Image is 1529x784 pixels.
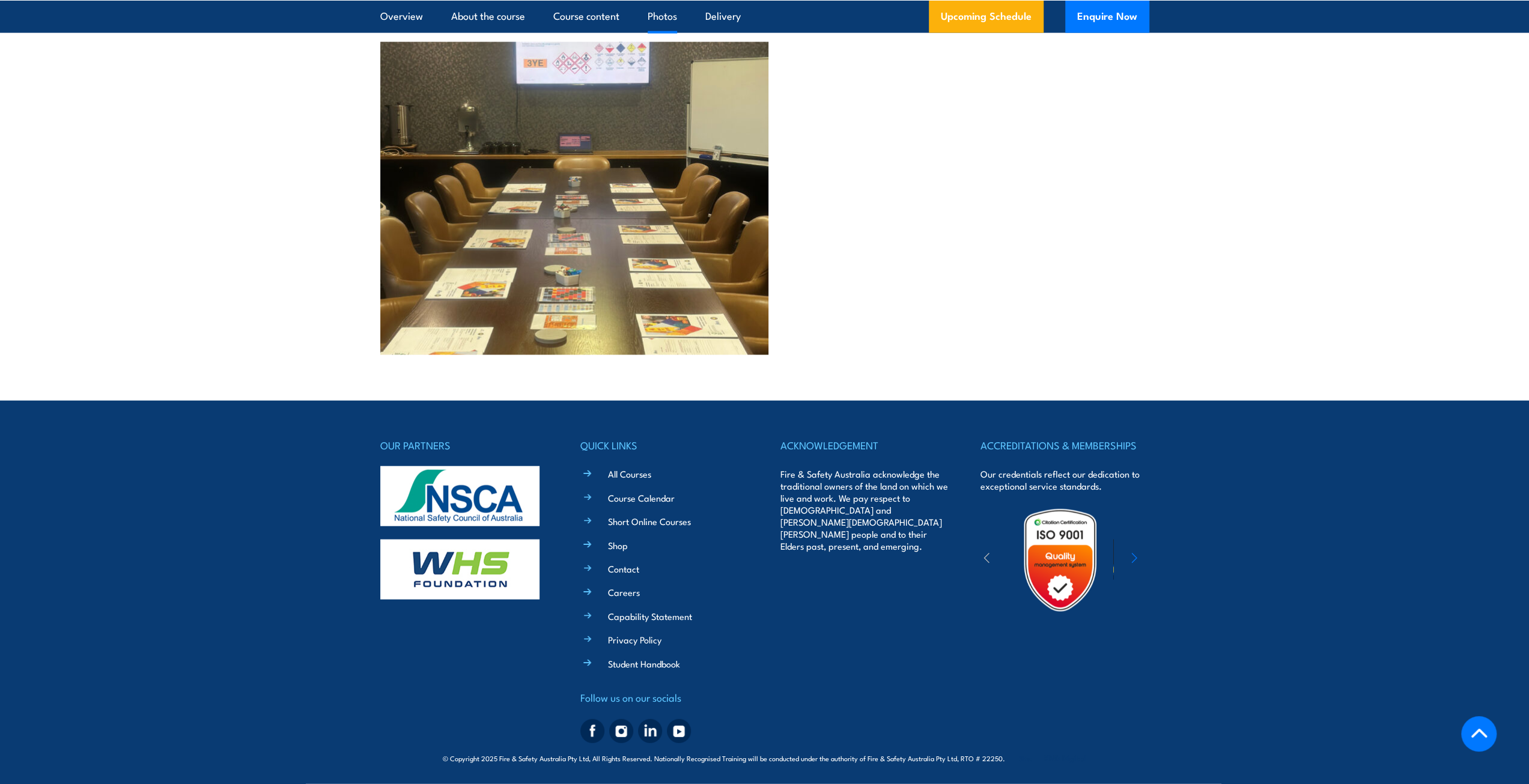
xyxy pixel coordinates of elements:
[780,437,949,454] h4: ACKNOWLEDGEMENT
[780,468,949,552] p: Fire & Safety Australia acknowledge the traditional owners of the land on which we live and work....
[580,437,749,454] h4: QUICK LINKS
[608,586,640,598] a: Careers
[608,539,628,552] a: Shop
[380,466,540,526] img: nsca-logo-footer
[580,689,749,706] h4: Follow us on our socials
[1019,753,1086,763] span: Site:
[1008,508,1113,613] img: Untitled design (19)
[608,562,639,575] a: Contact
[380,437,549,454] h4: OUR PARTNERS
[608,491,675,504] a: Course Calendar
[980,468,1149,492] p: Our credentials reflect our dedication to exceptional service standards.
[608,633,661,646] a: Privacy Policy
[443,752,1086,764] span: © Copyright 2025 Fire & Safety Australia Pty Ltd, All Rights Reserved. Nationally Recognised Trai...
[608,610,692,622] a: Capability Statement
[380,42,769,354] img: Store And Handle Dangerous Goods and Hazardous Substances Training
[380,539,540,600] img: whs-logo-footer
[608,515,691,527] a: Short Online Courses
[1044,752,1086,764] a: KND Digital
[608,467,651,480] a: All Courses
[1113,539,1218,581] img: ewpa-logo
[980,437,1149,454] h4: ACCREDITATIONS & MEMBERSHIPS
[608,657,680,670] a: Student Handbook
